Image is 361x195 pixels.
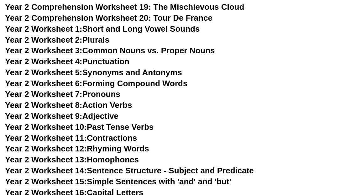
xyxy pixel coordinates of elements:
span: Year 2 Worksheet 8: [5,100,82,110]
span: Year 2 Worksheet 13: [5,155,87,164]
a: Year 2 Worksheet 12:Rhyming Words [5,144,149,153]
a: Year 2 Worksheet 1:Short and Long Vowel Sounds [5,24,200,34]
a: Year 2 Worksheet 2:Plurals [5,35,109,45]
a: Year 2 Worksheet 6:Forming Compound Words [5,79,187,88]
a: Year 2 Worksheet 3:Common Nouns vs. Proper Nouns [5,46,215,55]
a: Year 2 Worksheet 7:Pronouns [5,89,120,99]
span: Year 2 Worksheet 12: [5,144,87,153]
a: Year 2 Worksheet 4:Punctuation [5,57,129,66]
span: Year 2 Worksheet 5: [5,68,82,77]
a: Year 2 Worksheet 15:Simple Sentences with 'and' and 'but' [5,177,231,186]
a: Year 2 Worksheet 9:Adjective [5,111,118,121]
a: Year 2 Worksheet 8:Action Verbs [5,100,132,110]
span: Year 2 Worksheet 9: [5,111,82,121]
a: Year 2 Worksheet 13:Homophones [5,155,139,164]
span: Year 2 Worksheet 14: [5,166,87,175]
span: Year 2 Worksheet 10: [5,122,87,132]
span: Year 2 Worksheet 4: [5,57,82,66]
span: Year 2 Worksheet 2: [5,35,82,45]
iframe: Chat Widget [254,124,361,195]
a: Year 2 Worksheet 14:Sentence Structure - Subject and Predicate [5,166,254,175]
a: Year 2 Worksheet 11:Contractions [5,133,137,143]
a: Year 2 Comprehension Worksheet 19: The Mischievous Cloud [5,2,244,12]
span: Year 2 Worksheet 1: [5,24,82,34]
span: Year 2 Worksheet 6: [5,79,82,88]
span: Year 2 Worksheet 3: [5,46,82,55]
a: Year 2 Comprehension Worksheet 20: Tour De France [5,13,212,23]
a: Year 2 Worksheet 10:Past Tense Verbs [5,122,154,132]
a: Year 2 Worksheet 5:Synonyms and Antonyms [5,68,182,77]
span: Year 2 Worksheet 11: [5,133,87,143]
span: Year 2 Worksheet 7: [5,89,82,99]
span: Year 2 Worksheet 15: [5,177,87,186]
